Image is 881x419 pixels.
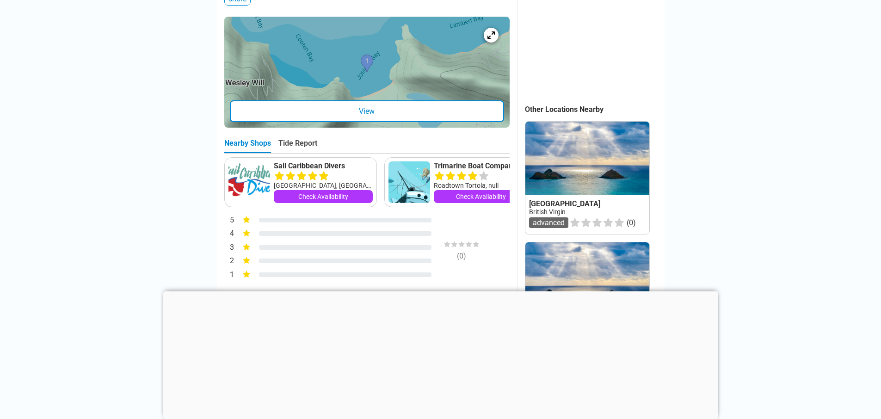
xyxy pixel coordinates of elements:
[224,228,234,240] div: 4
[274,181,373,190] div: [GEOGRAPHIC_DATA], [GEOGRAPHIC_DATA], null
[224,242,234,254] div: 3
[427,252,496,260] div: ( 0 )
[274,190,373,203] a: Check Availability
[224,269,234,281] div: 1
[274,161,373,171] a: Sail Caribbean Divers
[228,161,270,203] img: Sail Caribbean Divers
[224,139,271,153] div: Nearby Shops
[434,161,528,171] a: Trimarine Boat Company
[224,255,234,267] div: 2
[434,181,528,190] div: Roadtown Tortola, null
[388,161,430,203] img: Trimarine Boat Company
[434,190,528,203] a: Check Availability
[525,105,665,114] div: Other Locations Nearby
[163,291,718,417] iframe: Advertisement
[224,17,510,128] a: entry mapView
[278,139,317,153] div: Tide Report
[224,215,234,227] div: 5
[230,100,504,122] div: View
